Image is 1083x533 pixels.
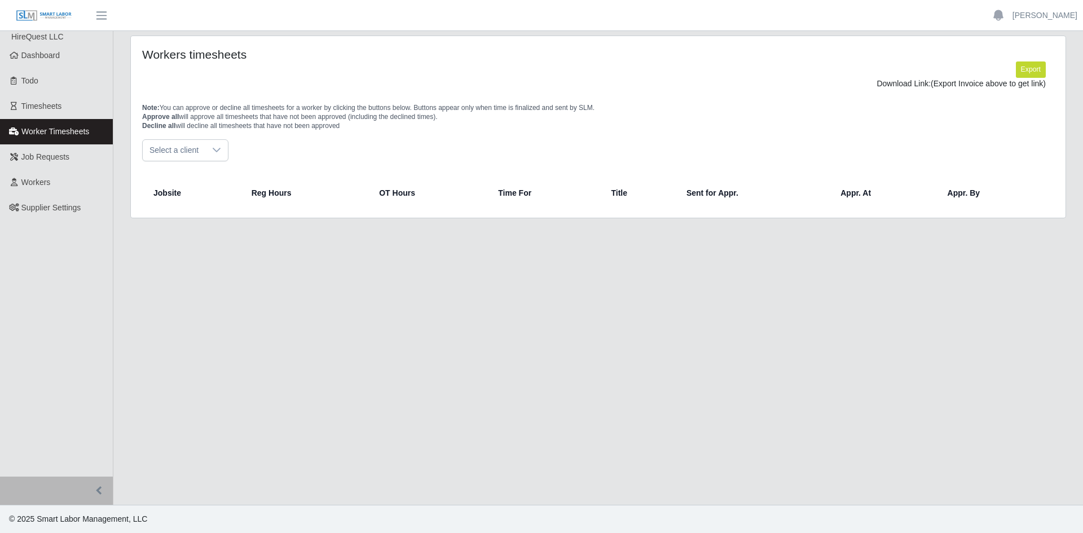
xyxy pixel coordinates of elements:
[939,179,1050,206] th: Appr. By
[677,179,831,206] th: Sent for Appr.
[21,102,62,111] span: Timesheets
[16,10,72,22] img: SLM Logo
[1016,61,1046,77] button: Export
[831,179,938,206] th: Appr. At
[370,179,489,206] th: OT Hours
[1012,10,1077,21] a: [PERSON_NAME]
[21,178,51,187] span: Workers
[151,78,1046,90] div: Download Link:
[21,152,70,161] span: Job Requests
[21,203,81,212] span: Supplier Settings
[21,76,38,85] span: Todo
[21,127,89,136] span: Worker Timesheets
[147,179,243,206] th: Jobsite
[142,122,175,130] span: Decline all
[142,47,512,61] h4: Workers timesheets
[142,113,179,121] span: Approve all
[931,79,1046,88] span: (Export Invoice above to get link)
[602,179,677,206] th: Title
[143,140,205,161] span: Select a client
[9,514,147,523] span: © 2025 Smart Labor Management, LLC
[11,32,64,41] span: HireQuest LLC
[142,104,160,112] span: Note:
[21,51,60,60] span: Dashboard
[142,103,1054,130] p: You can approve or decline all timesheets for a worker by clicking the buttons below. Buttons app...
[243,179,371,206] th: Reg Hours
[489,179,602,206] th: Time For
